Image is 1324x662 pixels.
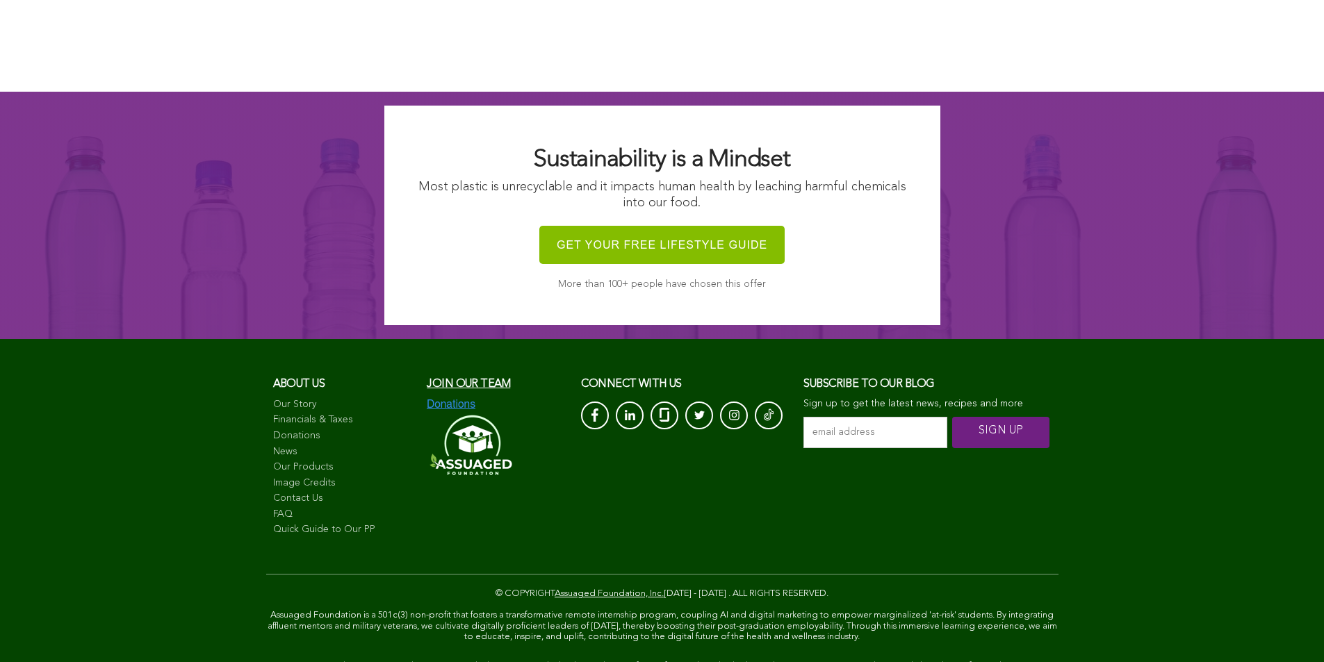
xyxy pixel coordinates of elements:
[273,477,414,490] a: Image Credits
[273,461,414,474] a: Our Products
[1254,595,1324,662] iframe: Chat Widget
[764,408,774,422] img: Tik-Tok-Icon
[427,379,510,390] a: Join our team
[803,374,1051,395] h3: Subscribe to our blog
[273,492,414,506] a: Contact Us
[273,413,414,427] a: Financials & Taxes
[273,429,414,443] a: Donations
[273,508,414,522] a: FAQ
[412,179,913,212] p: Most plastic is unrecyclable and it impacts human health by leaching harmful chemicals into our f...
[412,147,913,172] h2: Sustainability is a Mindset
[496,589,828,598] span: © COPYRIGHT [DATE] - [DATE] . ALL RIGHTS RESERVED.
[581,379,682,390] span: CONNECT with us
[660,408,669,422] img: glassdoor_White
[412,278,913,290] p: More than 100+ people have chosen this offer
[952,417,1049,448] input: SIGN UP
[803,417,947,448] input: email address
[539,219,785,271] img: Get your FREE lifestyle guide
[803,398,1051,410] p: Sign up to get the latest news, recipes and more
[273,379,325,390] span: About us
[427,398,475,411] img: Donations
[273,398,414,412] a: Our Story
[555,589,664,598] a: Assuaged Foundation, Inc.
[427,411,513,479] img: Assuaged-Foundation-Logo-White
[268,611,1057,641] span: Assuaged Foundation is a 501c(3) non-profit that fosters a transformative remote internship progr...
[273,523,414,537] a: Quick Guide to Our PP
[273,445,414,459] a: News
